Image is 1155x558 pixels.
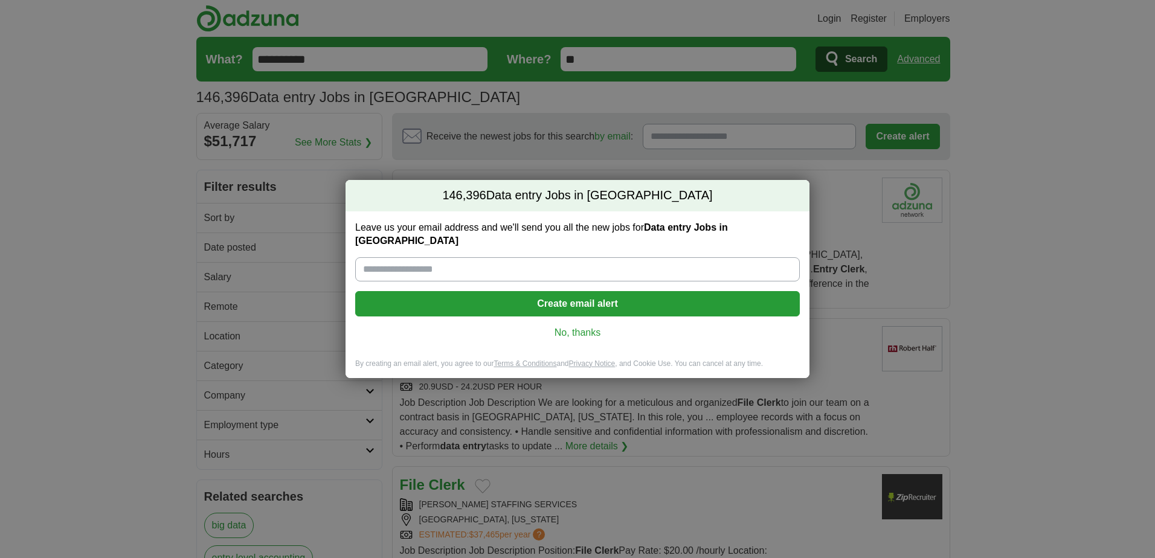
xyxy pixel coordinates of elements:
a: Terms & Conditions [494,359,556,368]
div: By creating an email alert, you agree to our and , and Cookie Use. You can cancel at any time. [346,359,809,379]
button: Create email alert [355,291,800,316]
strong: Data entry Jobs in [GEOGRAPHIC_DATA] [355,222,728,246]
a: No, thanks [365,326,790,339]
a: Privacy Notice [569,359,616,368]
span: 146,396 [442,187,486,204]
label: Leave us your email address and we'll send you all the new jobs for [355,221,800,248]
h2: Data entry Jobs in [GEOGRAPHIC_DATA] [346,180,809,211]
